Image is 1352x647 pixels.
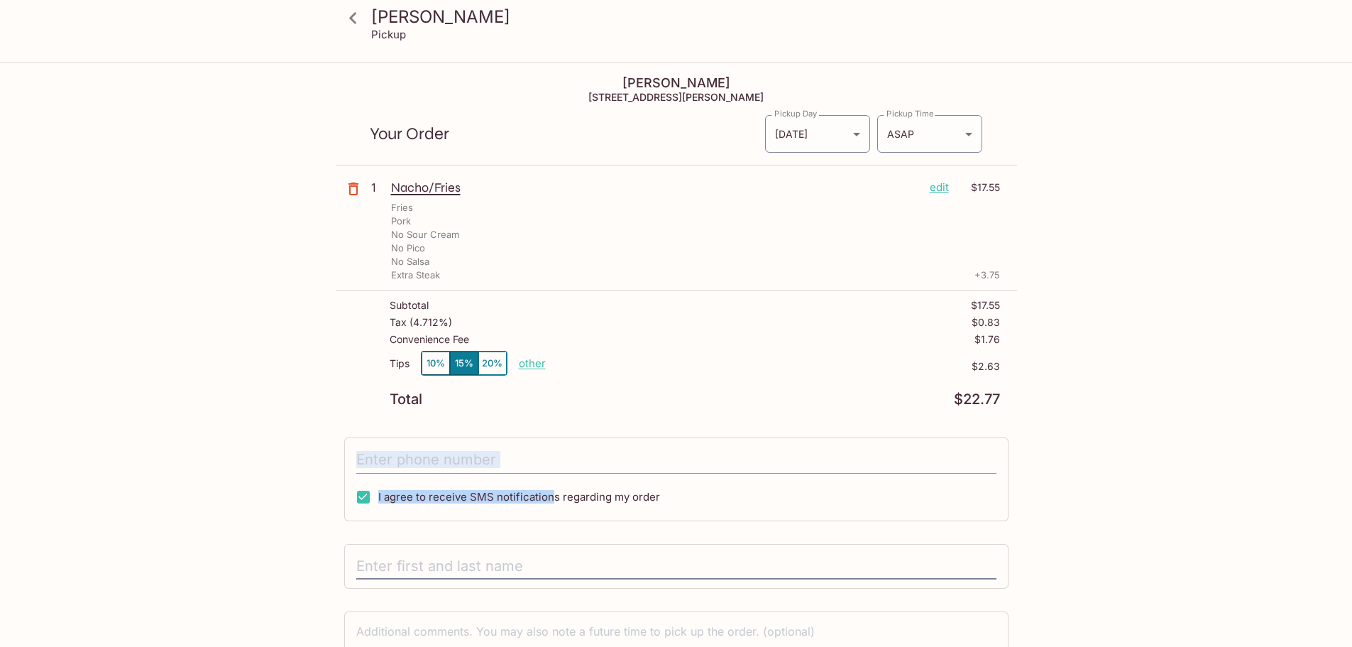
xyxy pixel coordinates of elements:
[336,75,1017,91] h4: [PERSON_NAME]
[390,317,452,328] p: Tax ( 4.712% )
[971,300,1000,311] p: $17.55
[422,352,450,375] button: 10%
[391,255,429,268] p: No Salsa
[972,317,1000,328] p: $0.83
[391,241,425,255] p: No Pico
[370,127,764,141] p: Your Order
[974,268,1000,282] p: + 3.75
[391,214,411,228] p: Pork
[391,228,459,241] p: No Sour Cream
[390,393,422,406] p: Total
[877,115,982,153] div: ASAP
[390,334,469,345] p: Convenience Fee
[519,357,546,370] button: other
[336,91,1017,103] h5: [STREET_ADDRESS][PERSON_NAME]
[378,490,660,504] span: I agree to receive SMS notifications regarding my order
[356,447,996,474] input: Enter phone number
[546,361,1000,372] p: $2.63
[450,352,478,375] button: 15%
[957,180,1000,195] p: $17.55
[390,300,429,311] p: Subtotal
[390,358,410,369] p: Tips
[774,108,817,119] label: Pickup Day
[371,28,406,41] p: Pickup
[930,180,949,195] p: edit
[356,553,996,580] input: Enter first and last name
[391,201,413,214] p: Fries
[371,180,385,195] p: 1
[391,268,440,282] p: Extra Steak
[886,108,934,119] label: Pickup Time
[765,115,870,153] div: [DATE]
[974,334,1000,345] p: $1.76
[371,6,1006,28] h3: [PERSON_NAME]
[954,393,1000,406] p: $22.77
[478,352,507,375] button: 20%
[391,180,918,195] p: Nacho/Fries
